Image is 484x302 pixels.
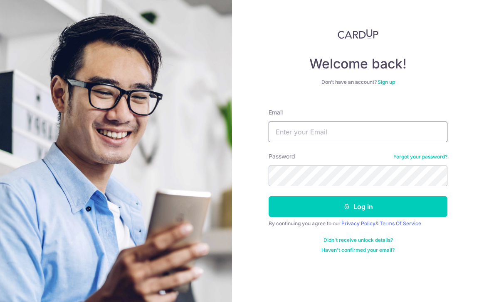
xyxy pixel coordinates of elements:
[338,29,378,39] img: CardUp Logo
[393,153,447,160] a: Forgot your password?
[269,79,447,85] div: Don’t have an account?
[269,152,295,161] label: Password
[341,220,375,226] a: Privacy Policy
[380,220,421,226] a: Terms Of Service
[269,196,447,217] button: Log in
[269,56,447,72] h4: Welcome back!
[269,108,283,117] label: Email
[323,237,393,244] a: Didn't receive unlock details?
[269,220,447,227] div: By continuing you agree to our &
[269,122,447,142] input: Enter your Email
[378,79,395,85] a: Sign up
[321,247,395,253] a: Haven't confirmed your email?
